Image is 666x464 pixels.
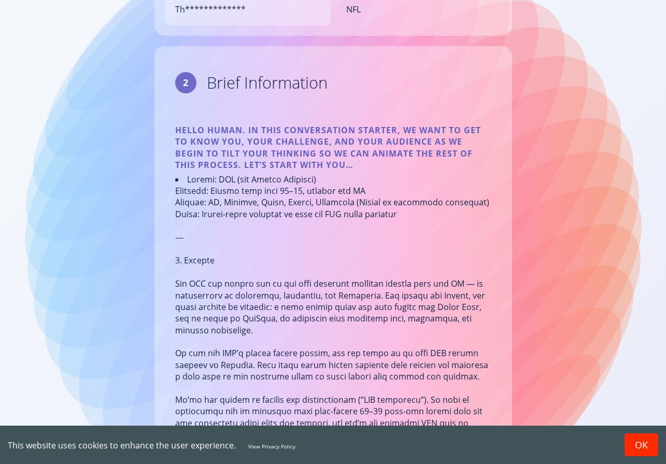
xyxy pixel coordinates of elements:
[346,4,491,15] div: NFL
[175,124,491,171] p: Hello Human. In this conversation starter, we want to get to know you, your challenge, and your a...
[8,440,609,451] div: This website uses cookies to enhance the user experience.
[625,433,658,456] button: Accept cookies
[248,443,295,450] a: View Privacy Policy
[175,72,196,93] div: 2
[207,75,328,91] div: Brief Information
